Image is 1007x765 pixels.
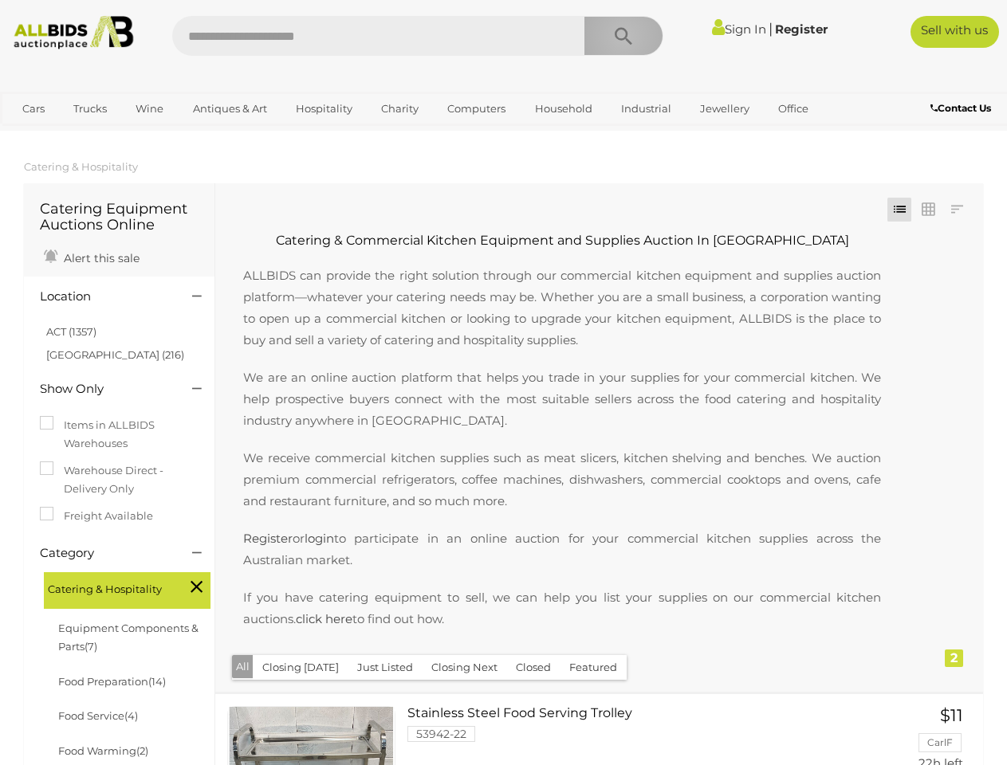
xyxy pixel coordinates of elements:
[227,233,897,248] h2: Catering & Commercial Kitchen Equipment and Supplies Auction In [GEOGRAPHIC_DATA]
[525,96,603,122] a: Household
[24,160,138,173] a: Catering & Hospitality
[85,640,97,653] span: (7)
[584,16,663,56] button: Search
[227,586,897,630] p: If you have catering equipment to sell, we can help you list your supplies on our commercial kitc...
[296,611,352,626] a: click here
[437,96,516,122] a: Computers
[690,96,760,122] a: Jewellery
[712,22,766,37] a: Sign In
[136,744,148,757] span: (2)
[775,22,828,37] a: Register
[768,96,819,122] a: Office
[506,655,561,680] button: Closed
[243,531,293,546] a: Register
[40,461,199,499] label: Warehouse Direct - Delivery Only
[58,709,138,722] a: Food Service(4)
[60,251,140,265] span: Alert this sale
[371,96,429,122] a: Charity
[148,675,166,688] span: (14)
[124,709,138,722] span: (4)
[40,416,199,453] label: Items in ALLBIDS Warehouses
[227,528,897,571] p: or to participate in an online auction for your commercial kitchen supplies across the Australian...
[58,744,148,757] a: Food Warming(2)
[769,20,773,37] span: |
[930,102,991,114] b: Contact Us
[58,622,199,653] a: Equipment Components & Parts(7)
[7,16,140,49] img: Allbids.com.au
[40,290,168,304] h4: Location
[63,96,117,122] a: Trucks
[911,16,999,48] a: Sell with us
[611,96,682,122] a: Industrial
[227,367,897,431] p: We are an online auction platform that helps you trade in your supplies for your commercial kitch...
[12,122,65,148] a: Sports
[422,655,507,680] button: Closing Next
[46,325,96,338] a: ACT (1357)
[930,100,995,117] a: Contact Us
[48,576,167,598] span: Catering & Hospitality
[40,507,153,525] label: Freight Available
[58,675,166,688] a: Food Preparation(14)
[227,249,897,351] p: ALLBIDS can provide the right solution through our commercial kitchen equipment and supplies auct...
[73,122,207,148] a: [GEOGRAPHIC_DATA]
[253,655,348,680] button: Closing [DATE]
[285,96,363,122] a: Hospitality
[125,96,174,122] a: Wine
[40,547,168,560] h4: Category
[348,655,423,680] button: Just Listed
[40,245,144,269] a: Alert this sale
[560,655,627,680] button: Featured
[227,447,897,512] p: We receive commercial kitchen supplies such as meat slicers, kitchen shelving and benches. We auc...
[305,531,334,546] a: login
[945,649,963,667] div: 2
[46,348,184,361] a: [GEOGRAPHIC_DATA] (216)
[183,96,277,122] a: Antiques & Art
[40,202,199,233] h1: Catering Equipment Auctions Online
[12,96,55,122] a: Cars
[232,655,254,678] button: All
[940,705,963,725] span: $11
[40,382,168,396] h4: Show Only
